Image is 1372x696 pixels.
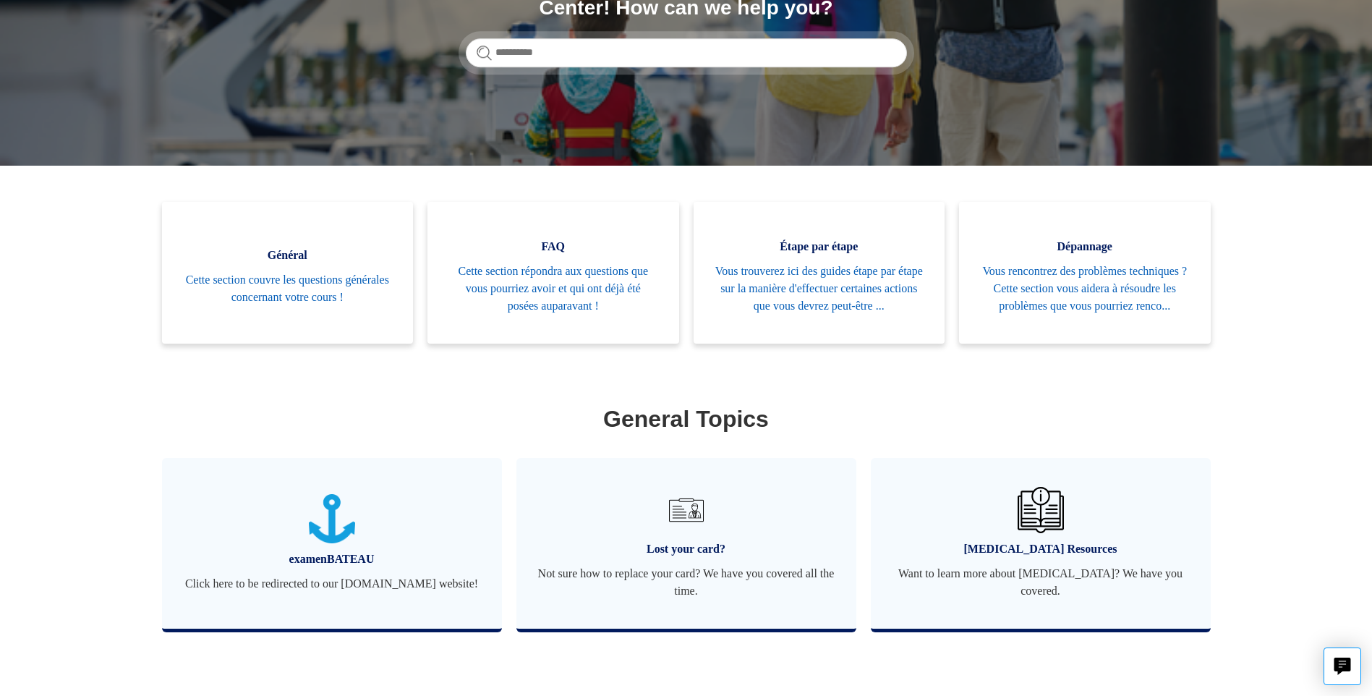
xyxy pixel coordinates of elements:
span: Want to learn more about [MEDICAL_DATA]? We have you covered. [892,565,1189,600]
span: FAQ [449,238,657,255]
span: Lost your card? [538,540,835,558]
a: examenBATEAU Click here to be redirected to our [DOMAIN_NAME] website! [162,458,502,629]
img: 01JTNN85WSQ5FQ6HNXPDSZ7SRA [309,494,355,544]
span: [MEDICAL_DATA] Resources [892,540,1189,558]
a: Dépannage Vous rencontrez des problèmes techniques ? Cette section vous aidera à résoudre les pro... [959,202,1211,344]
img: 01JRG6G4NA4NJ1BVG8MJM761YH [663,487,710,533]
span: Étape par étape [715,238,924,255]
a: Général Cette section couvre les questions générales concernant votre cours ! [162,202,414,344]
span: Vous rencontrez des problèmes techniques ? Cette section vous aidera à résoudre les problèmes que... [981,263,1189,315]
span: Dépannage [981,238,1189,255]
a: [MEDICAL_DATA] Resources Want to learn more about [MEDICAL_DATA]? We have you covered. [871,458,1211,629]
a: Lost your card? Not sure how to replace your card? We have you covered all the time. [516,458,856,629]
span: Cette section couvre les questions générales concernant votre cours ! [184,271,392,306]
a: Étape par étape Vous trouverez ici des guides étape par étape sur la manière d'effectuer certaine... [694,202,945,344]
img: 01JHREV2E6NG3DHE8VTG8QH796 [1018,487,1064,533]
span: examenBATEAU [184,551,480,568]
span: Not sure how to replace your card? We have you covered all the time. [538,565,835,600]
span: Vous trouverez ici des guides étape par étape sur la manière d'effectuer certaines actions que vo... [715,263,924,315]
span: Cette section répondra aux questions que vous pourriez avoir et qui ont déjà été posées auparavant ! [449,263,657,315]
h1: General Topics [166,402,1207,436]
a: FAQ Cette section répondra aux questions que vous pourriez avoir et qui ont déjà été posées aupar... [427,202,679,344]
button: Live chat [1324,648,1361,685]
span: Click here to be redirected to our [DOMAIN_NAME] website! [184,575,480,593]
input: Rechercher [466,38,907,67]
span: Général [184,247,392,264]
